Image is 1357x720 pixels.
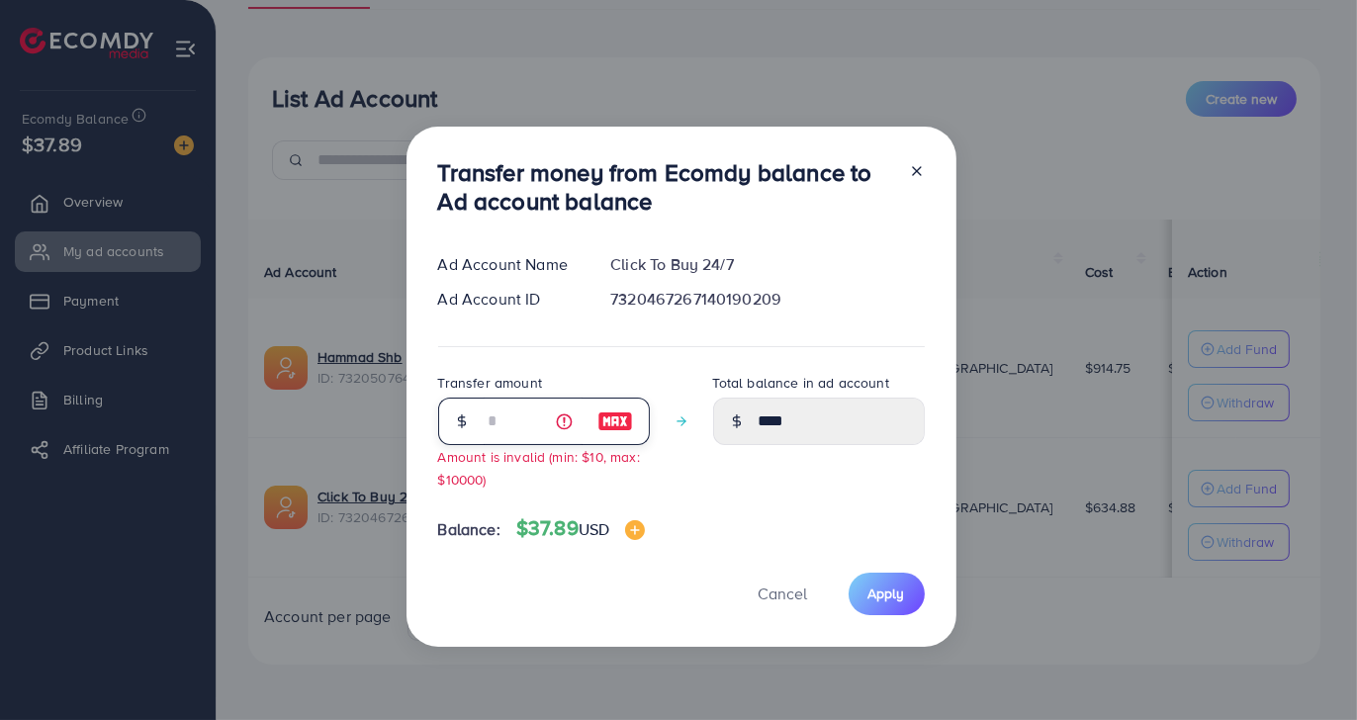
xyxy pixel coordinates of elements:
iframe: Chat [1273,631,1342,705]
label: Total balance in ad account [713,373,889,393]
img: image [625,520,645,540]
div: Ad Account ID [422,288,595,311]
div: Click To Buy 24/7 [594,253,940,276]
button: Cancel [734,573,833,615]
h3: Transfer money from Ecomdy balance to Ad account balance [438,158,893,216]
span: USD [579,518,609,540]
button: Apply [849,573,925,615]
div: Ad Account Name [422,253,595,276]
img: image [597,409,633,433]
span: Balance: [438,518,500,541]
small: Amount is invalid (min: $10, max: $10000) [438,447,640,489]
h4: $37.89 [516,516,645,541]
span: Cancel [759,583,808,604]
label: Transfer amount [438,373,542,393]
span: Apply [868,584,905,603]
div: 7320467267140190209 [594,288,940,311]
